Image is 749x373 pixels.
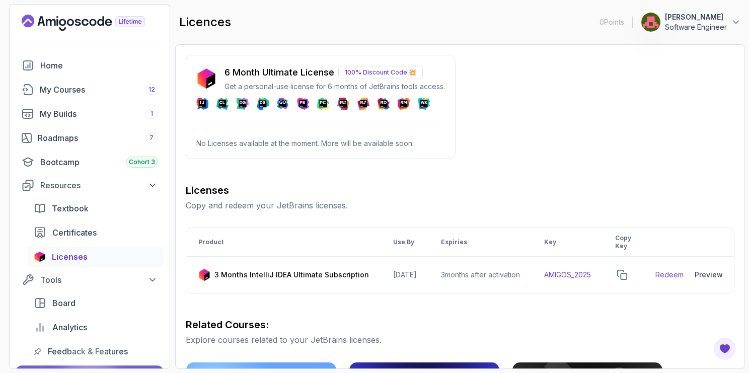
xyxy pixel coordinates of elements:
[665,12,727,22] p: [PERSON_NAME]
[28,198,164,218] a: textbook
[52,251,88,263] span: Licenses
[40,156,158,168] div: Bootcamp
[22,15,168,31] a: Landing page
[16,128,164,148] a: roadmaps
[52,321,87,333] span: Analytics
[214,270,369,280] p: 3 Months IntelliJ IDEA Ultimate Subscription
[224,82,445,92] p: Get a personal-use license for 6 months of JetBrains tools access.
[186,334,734,346] p: Explore courses related to your JetBrains licenses.
[16,104,164,124] a: builds
[196,68,216,89] img: jetbrains icon
[28,293,164,313] a: board
[338,66,423,79] p: 100% Discount Code 💥
[198,269,210,281] img: jetbrains icon
[381,228,429,257] th: Use By
[196,138,445,148] p: No Licenses available at the moment. More will be available soon.
[16,271,164,289] button: Tools
[28,317,164,337] a: analytics
[28,341,164,361] a: feedback
[16,176,164,194] button: Resources
[641,12,741,32] button: user profile image[PERSON_NAME]Software Engineer
[603,228,643,257] th: Copy Key
[151,110,153,118] span: 1
[665,22,727,32] p: Software Engineer
[148,86,155,94] span: 12
[34,252,46,262] img: jetbrains icon
[48,345,128,357] span: Feedback & Features
[38,132,158,144] div: Roadmaps
[16,152,164,172] a: bootcamp
[695,270,723,280] div: Preview
[40,274,158,286] div: Tools
[713,337,737,361] button: Open Feedback Button
[186,183,734,197] h3: Licenses
[28,247,164,267] a: licenses
[16,55,164,76] a: home
[381,257,429,293] td: [DATE]
[28,222,164,243] a: certificates
[532,228,603,257] th: Key
[52,297,76,309] span: Board
[600,17,624,27] p: 0 Points
[179,14,231,30] h2: licences
[532,257,603,293] td: AMIGOS_2025
[655,270,684,280] a: Redeem
[40,59,158,71] div: Home
[16,80,164,100] a: courses
[186,228,381,257] th: Product
[615,268,629,282] button: copy-button
[129,158,155,166] span: Cohort 3
[149,134,154,142] span: 7
[52,202,89,214] span: Textbook
[40,179,158,191] div: Resources
[40,84,158,96] div: My Courses
[186,318,734,332] h3: Related Courses:
[429,257,532,293] td: 3 months after activation
[186,199,734,211] p: Copy and redeem your JetBrains licenses.
[52,227,97,239] span: Certificates
[40,108,158,120] div: My Builds
[429,228,532,257] th: Expiries
[690,265,728,285] button: Preview
[224,65,334,80] p: 6 Month Ultimate License
[641,13,660,32] img: user profile image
